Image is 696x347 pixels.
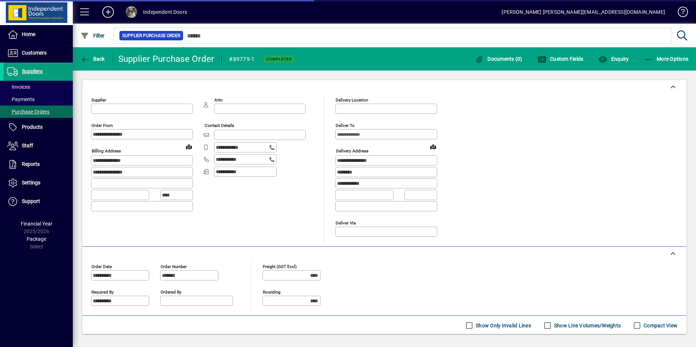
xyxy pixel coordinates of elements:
[336,123,355,128] mat-label: Deliver To
[475,56,522,62] span: Documents (0)
[427,141,439,152] a: View on map
[120,5,143,19] button: Profile
[336,97,368,103] mat-label: Delivery Location
[27,236,46,242] span: Package
[4,93,73,105] a: Payments
[538,56,584,62] span: Custom Fields
[7,96,35,102] span: Payments
[73,52,113,65] app-page-header-button: Back
[22,50,47,56] span: Customers
[644,56,689,62] span: More Options
[91,289,114,294] mat-label: Required by
[266,57,292,61] span: Completed
[22,31,35,37] span: Home
[91,264,112,269] mat-label: Order date
[263,264,297,269] mat-label: Freight (GST excl)
[22,180,40,186] span: Settings
[161,264,187,269] mat-label: Order number
[4,192,73,211] a: Support
[4,44,73,62] a: Customers
[143,6,187,18] div: Independent Doors
[553,322,621,329] label: Show Line Volumes/Weights
[473,52,524,65] button: Documents (0)
[4,25,73,44] a: Home
[183,141,195,152] a: View on map
[91,123,113,128] mat-label: Order from
[22,198,40,204] span: Support
[4,137,73,155] a: Staff
[21,221,52,227] span: Financial Year
[22,161,40,167] span: Reports
[22,68,43,74] span: Suppliers
[672,1,687,25] a: Knowledge Base
[474,322,531,329] label: Show Only Invalid Lines
[4,81,73,93] a: Invoices
[80,33,105,39] span: Filter
[122,32,180,39] span: Supplier Purchase Order
[4,118,73,136] a: Products
[4,155,73,173] a: Reports
[79,52,107,65] button: Back
[79,29,107,42] button: Filter
[118,53,214,65] div: Supplier Purchase Order
[598,56,629,62] span: Enquiry
[597,52,630,65] button: Enquiry
[214,97,222,103] mat-label: Attn
[642,52,691,65] button: More Options
[336,220,356,225] mat-label: Deliver via
[80,56,105,62] span: Back
[161,289,181,294] mat-label: Ordered by
[536,52,585,65] button: Custom Fields
[4,174,73,192] a: Settings
[263,289,280,294] mat-label: Rounding
[229,53,254,65] div: #89779-1
[22,143,33,148] span: Staff
[7,109,50,115] span: Purchase Orders
[642,322,677,329] label: Compact View
[96,5,120,19] button: Add
[4,105,73,118] a: Purchase Orders
[91,97,106,103] mat-label: Supplier
[7,84,30,90] span: Invoices
[22,124,43,130] span: Products
[502,6,665,18] div: [PERSON_NAME] [PERSON_NAME][EMAIL_ADDRESS][DOMAIN_NAME]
